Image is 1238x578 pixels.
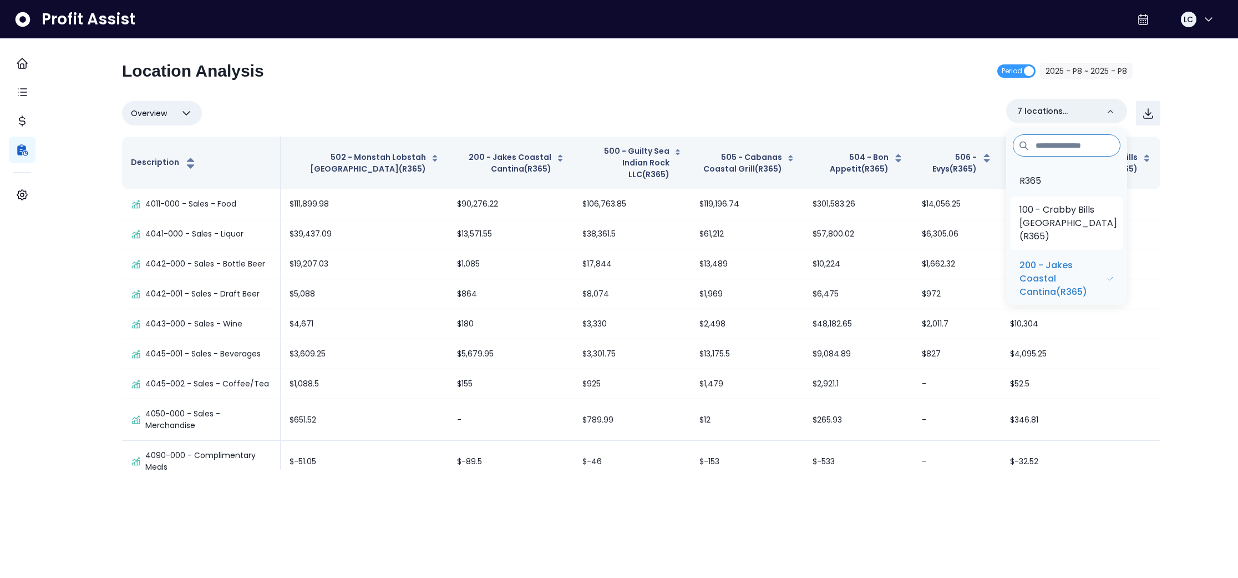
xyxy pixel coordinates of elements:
td: $-533 [804,441,912,482]
p: 7 locations selected [1017,105,1098,117]
td: $-89.5 [448,441,574,482]
td: $-32.52 [1001,441,1160,482]
td: $651.52 [281,399,448,441]
td: $10,224 [804,249,912,279]
td: - [913,369,1001,399]
td: $864 [448,279,574,309]
td: $10,304 [1001,309,1160,339]
td: $1,088.5 [281,369,448,399]
td: $789.99 [574,399,691,441]
td: $9,084.89 [804,339,912,369]
td: $3,609.25 [281,339,448,369]
p: 4090-000 - Complimentary Meals [145,450,271,473]
button: Description [131,157,197,170]
button: 504 - Bon Appetit(R365) [813,152,904,175]
td: - [913,441,1001,482]
td: $-51.05 [281,441,448,482]
td: $1,969 [691,279,804,309]
span: Period [1002,64,1022,78]
td: $346.81 [1001,399,1160,441]
td: $13,489 [691,249,804,279]
td: $160,859.51 [1001,189,1160,219]
td: $1,479 [691,369,804,399]
p: 4045-002 - Sales - Coffee/Tea [145,378,269,390]
td: $3,330 [574,309,691,339]
td: $90,276.22 [448,189,574,219]
td: $21,912.5 [1001,219,1160,249]
td: $3,301.75 [574,339,691,369]
button: 500 - Guilty Sea Indian Rock LLC(R365) [582,145,682,180]
td: $265.93 [804,399,912,441]
p: R365 [1019,174,1041,188]
td: $52.5 [1001,369,1160,399]
p: 4042-000 - Sales - Bottle Beer [145,258,265,270]
td: $6,324 [1001,249,1160,279]
td: $6,305.06 [913,219,1001,249]
td: $-153 [691,441,804,482]
td: $119,196.74 [691,189,804,219]
p: 200 - Jakes Coastal Cantina(R365) [1019,259,1107,299]
button: 2025 - P8 ~ 2025 - P8 [1040,63,1133,79]
td: $61,212 [691,219,804,249]
td: $972 [913,279,1001,309]
p: 100 - Crabby Bills [GEOGRAPHIC_DATA](R365) [1019,203,1117,243]
td: - [913,399,1001,441]
td: $155 [448,369,574,399]
td: $13,571.55 [448,219,574,249]
td: $17,844 [574,249,691,279]
td: $4,671 [281,309,448,339]
td: $38,361.5 [574,219,691,249]
td: $2,921.1 [804,369,912,399]
button: 502 - Monstah Lobstah [GEOGRAPHIC_DATA](R365) [290,152,439,175]
td: $12 [691,399,804,441]
td: $1,085 [448,249,574,279]
td: $106,763.85 [574,189,691,219]
button: 505 - Cabanas Coastal Grill(R365) [699,152,795,175]
td: $7,853 [1001,279,1160,309]
td: $-46 [574,441,691,482]
td: $301,583.26 [804,189,912,219]
td: $111,899.98 [281,189,448,219]
td: $2,498 [691,309,804,339]
p: 4045-001 - Sales - Beverages [145,348,261,360]
td: $2,011.7 [913,309,1001,339]
span: Profit Assist [42,9,135,29]
td: $48,182.65 [804,309,912,339]
td: $57,800.02 [804,219,912,249]
p: 4011-000 - Sales - Food [145,198,236,210]
td: $1,662.32 [913,249,1001,279]
p: 4042-001 - Sales - Draft Beer [145,288,260,300]
td: $180 [448,309,574,339]
button: 200 - Jakes Coastal Cantina(R365) [457,152,565,175]
span: Overview [131,107,167,120]
h2: Location Analysis [122,61,264,81]
td: - [448,399,574,441]
td: $8,074 [574,279,691,309]
td: $19,207.03 [281,249,448,279]
td: $14,056.25 [913,189,1001,219]
td: $13,175.5 [691,339,804,369]
td: $925 [574,369,691,399]
td: $5,679.95 [448,339,574,369]
td: $6,475 [804,279,912,309]
p: 4043-000 - Sales - Wine [145,318,242,330]
button: 506 - Evys(R365) [922,152,992,175]
span: LC [1184,14,1193,25]
td: $827 [913,339,1001,369]
td: $39,437.09 [281,219,448,249]
td: $5,088 [281,279,448,309]
p: 4041-000 - Sales - Liquor [145,228,243,240]
td: $4,095.25 [1001,339,1160,369]
p: 4050-000 - Sales - Merchandise [145,408,271,431]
